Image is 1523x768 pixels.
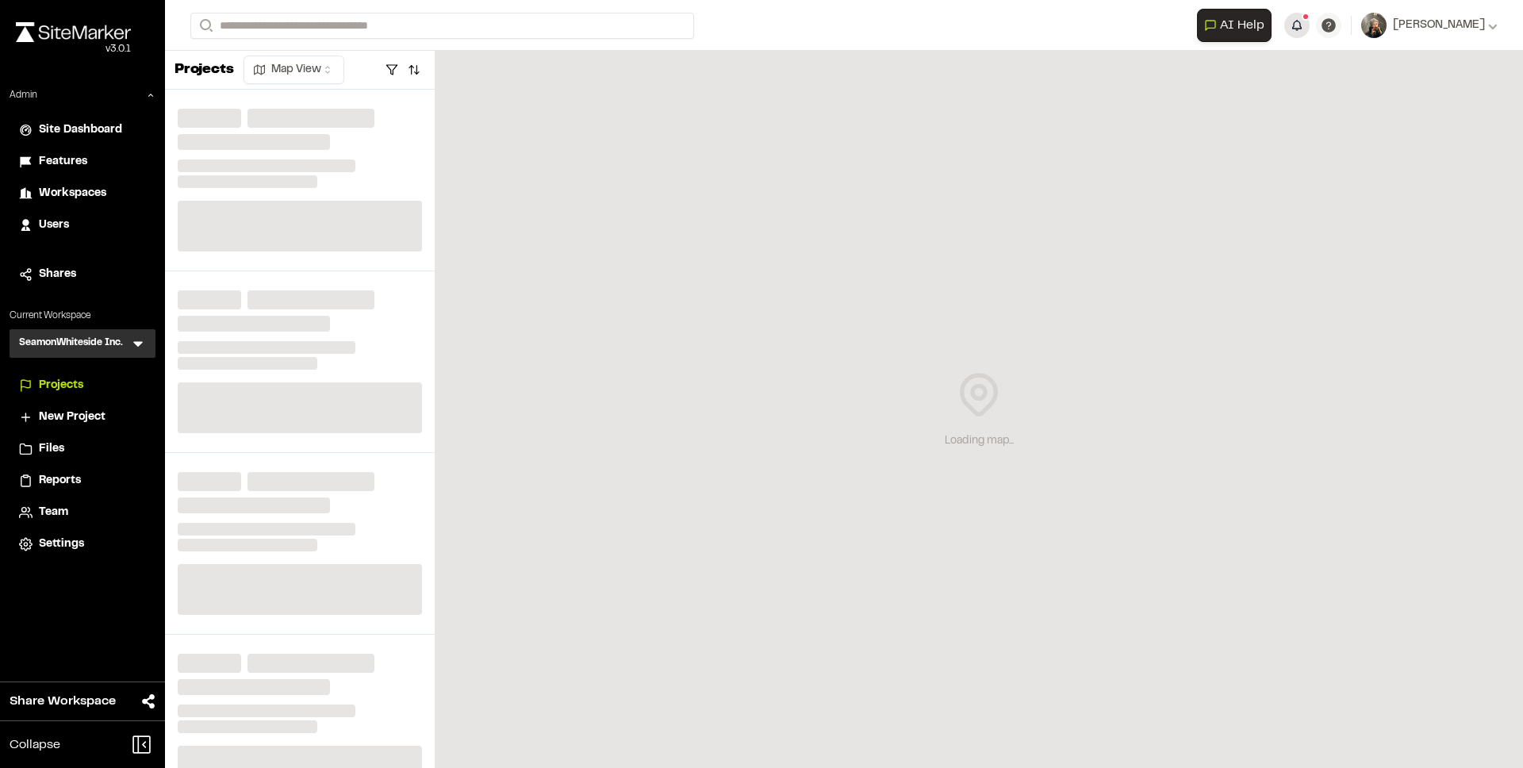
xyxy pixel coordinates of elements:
span: AI Help [1220,16,1264,35]
img: User [1361,13,1387,38]
p: Projects [175,60,234,81]
a: Features [19,153,146,171]
img: rebrand.png [16,22,131,42]
a: Files [19,440,146,458]
span: Reports [39,472,81,490]
div: Oh geez...please don't... [16,42,131,56]
button: Search [190,13,219,39]
span: [PERSON_NAME] [1393,17,1485,34]
div: Open AI Assistant [1197,9,1278,42]
h3: SeamonWhiteside Inc. [19,336,123,351]
a: Shares [19,266,146,283]
a: Projects [19,377,146,394]
div: Loading map... [945,432,1014,450]
a: Reports [19,472,146,490]
a: Settings [19,536,146,553]
span: Workspaces [39,185,106,202]
a: Workspaces [19,185,146,202]
p: Admin [10,88,37,102]
a: Site Dashboard [19,121,146,139]
span: Share Workspace [10,692,116,711]
span: Files [39,440,64,458]
span: Shares [39,266,76,283]
p: Current Workspace [10,309,155,323]
span: Team [39,504,68,521]
span: Collapse [10,735,60,755]
span: New Project [39,409,105,426]
span: Projects [39,377,83,394]
span: Users [39,217,69,234]
button: [PERSON_NAME] [1361,13,1498,38]
a: Team [19,504,146,521]
button: Open AI Assistant [1197,9,1272,42]
span: Site Dashboard [39,121,122,139]
a: New Project [19,409,146,426]
span: Features [39,153,87,171]
a: Users [19,217,146,234]
span: Settings [39,536,84,553]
